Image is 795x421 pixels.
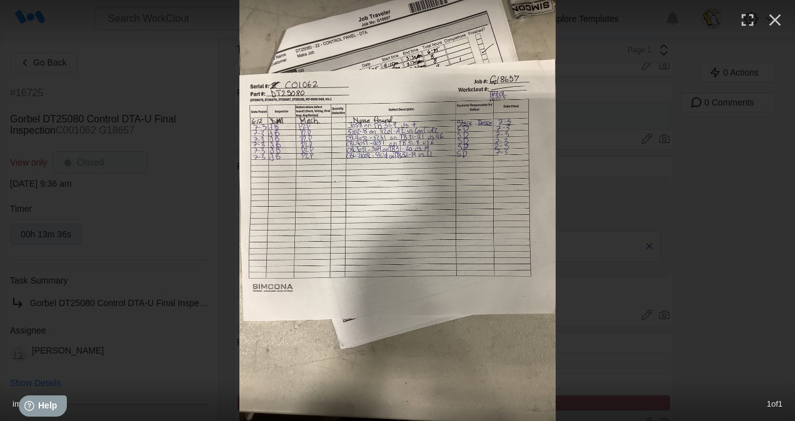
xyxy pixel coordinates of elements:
[761,6,789,34] button: Close (esc)
[12,399,66,409] span: image8792.jpg
[767,399,782,409] span: 1 of 1
[734,6,761,34] button: Enter fullscreen (f)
